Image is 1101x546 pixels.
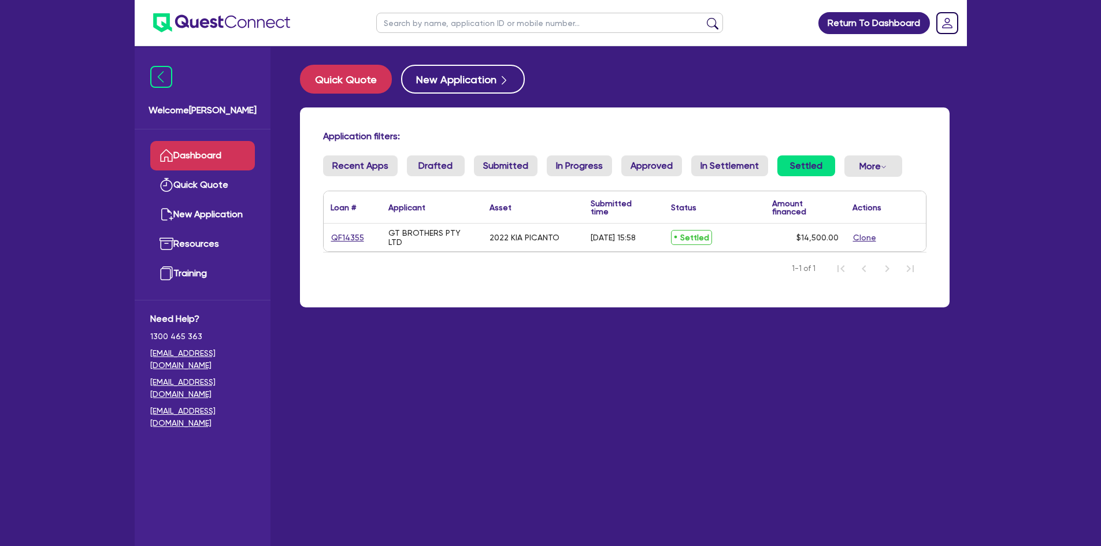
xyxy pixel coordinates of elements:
div: Status [671,203,696,211]
a: Submitted [474,155,537,176]
span: $14,500.00 [796,233,839,242]
a: QF14355 [331,231,365,244]
input: Search by name, application ID or mobile number... [376,13,723,33]
img: quick-quote [160,178,173,192]
span: Welcome [PERSON_NAME] [149,103,257,117]
div: Applicant [388,203,425,211]
a: [EMAIL_ADDRESS][DOMAIN_NAME] [150,347,255,372]
div: Actions [852,203,881,211]
a: Recent Apps [323,155,398,176]
div: Asset [490,203,511,211]
button: Next Page [876,257,899,280]
a: Drafted [407,155,465,176]
a: Quick Quote [150,170,255,200]
button: Dropdown toggle [844,155,902,177]
a: Settled [777,155,835,176]
a: Approved [621,155,682,176]
img: resources [160,237,173,251]
a: [EMAIL_ADDRESS][DOMAIN_NAME] [150,376,255,400]
div: Amount financed [772,199,839,216]
button: Last Page [899,257,922,280]
h4: Application filters: [323,131,926,142]
a: In Settlement [691,155,768,176]
a: [EMAIL_ADDRESS][DOMAIN_NAME] [150,405,255,429]
img: new-application [160,207,173,221]
div: Submitted time [591,199,647,216]
img: icon-menu-close [150,66,172,88]
div: [DATE] 15:58 [591,233,636,242]
button: Quick Quote [300,65,392,94]
a: Training [150,259,255,288]
a: Quick Quote [300,65,401,94]
img: quest-connect-logo-blue [153,13,290,32]
span: Settled [671,230,712,245]
a: Dashboard [150,141,255,170]
span: Need Help? [150,312,255,326]
button: New Application [401,65,525,94]
img: training [160,266,173,280]
div: GT BROTHERS PTY LTD [388,228,476,247]
button: Previous Page [852,257,876,280]
div: Loan # [331,203,356,211]
span: 1300 465 363 [150,330,255,343]
button: Clone [852,231,877,244]
a: Dropdown toggle [932,8,962,38]
a: Return To Dashboard [818,12,930,34]
a: Resources [150,229,255,259]
a: In Progress [547,155,612,176]
a: New Application [150,200,255,229]
span: 1-1 of 1 [792,263,815,274]
div: 2022 KIA PICANTO [490,233,559,242]
button: First Page [829,257,852,280]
